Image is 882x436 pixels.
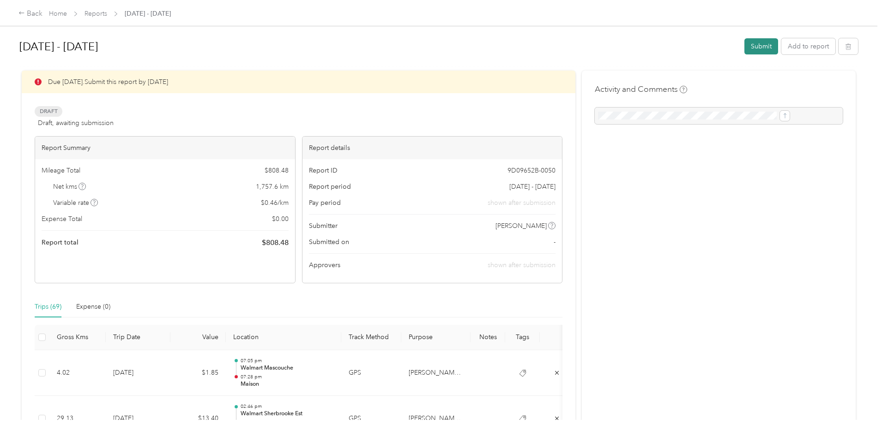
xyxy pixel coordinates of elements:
[554,237,556,247] span: -
[505,325,540,350] th: Tags
[509,182,556,191] span: [DATE] - [DATE]
[309,198,341,208] span: Pay period
[309,182,351,191] span: Report period
[35,137,295,159] div: Report Summary
[744,38,778,54] button: Submit
[170,325,226,350] th: Value
[241,358,334,364] p: 07:05 pm
[401,350,471,396] td: Acosta Canada
[341,325,401,350] th: Track Method
[309,260,340,270] span: Approvers
[49,10,67,18] a: Home
[341,350,401,396] td: GPS
[42,238,79,247] span: Report total
[106,350,170,396] td: [DATE]
[125,9,171,18] span: [DATE] - [DATE]
[507,166,556,175] span: 9D09652B-0050
[262,237,289,248] span: $ 808.48
[53,198,98,208] span: Variable rate
[106,325,170,350] th: Trip Date
[22,71,575,93] div: Due [DATE]. Submit this report by [DATE]
[226,325,341,350] th: Location
[302,137,562,159] div: Report details
[49,350,106,396] td: 4.02
[42,166,80,175] span: Mileage Total
[241,410,334,418] p: Walmart Sherbrooke Est
[241,419,334,426] p: 03:34 pm
[495,221,547,231] span: [PERSON_NAME]
[85,10,107,18] a: Reports
[488,198,556,208] span: shown after submission
[309,237,349,247] span: Submitted on
[261,198,289,208] span: $ 0.46 / km
[241,380,334,388] p: Maison
[76,302,110,312] div: Expense (0)
[241,364,334,372] p: Walmart Mascouche
[53,182,86,191] span: Net kms
[309,221,338,231] span: Submitter
[265,166,289,175] span: $ 808.48
[830,384,882,436] iframe: Everlance-gr Chat Button Frame
[18,8,42,19] div: Back
[35,302,61,312] div: Trips (69)
[241,403,334,410] p: 02:46 pm
[309,166,338,175] span: Report ID
[35,106,62,117] span: Draft
[49,325,106,350] th: Gross Kms
[38,118,114,128] span: Draft, awaiting submission
[170,350,226,396] td: $1.85
[241,374,334,380] p: 07:28 pm
[42,214,82,224] span: Expense Total
[488,261,556,269] span: shown after submission
[595,84,687,95] h4: Activity and Comments
[19,36,738,58] h1: Sep 1 - 30, 2025
[256,182,289,191] span: 1,757.6 km
[272,214,289,224] span: $ 0.00
[471,325,505,350] th: Notes
[781,38,835,54] button: Add to report
[401,325,471,350] th: Purpose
